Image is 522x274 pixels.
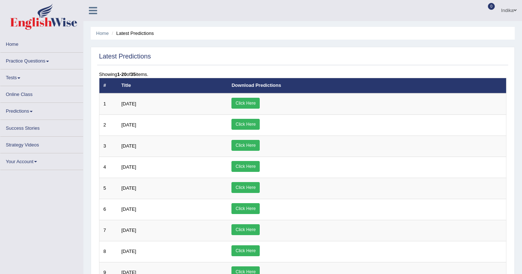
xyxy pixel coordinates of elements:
[0,53,83,67] a: Practice Questions
[118,78,228,93] th: Title
[131,72,136,77] b: 35
[122,249,136,254] span: [DATE]
[231,182,259,193] a: Click Here
[231,224,259,235] a: Click Here
[122,122,136,128] span: [DATE]
[99,93,118,115] td: 1
[99,71,506,78] div: Showing of items.
[99,199,118,220] td: 6
[488,3,495,10] span: 0
[99,78,118,93] th: #
[122,227,136,233] span: [DATE]
[0,86,83,100] a: Online Class
[99,220,118,241] td: 7
[231,203,259,214] a: Click Here
[99,114,118,136] td: 2
[122,185,136,191] span: [DATE]
[0,120,83,134] a: Success Stories
[99,136,118,157] td: 3
[122,164,136,170] span: [DATE]
[0,36,83,50] a: Home
[0,69,83,84] a: Tests
[117,72,127,77] b: 1-20
[122,101,136,106] span: [DATE]
[99,241,118,262] td: 8
[227,78,506,93] th: Download Predictions
[0,137,83,151] a: Strategy Videos
[122,143,136,149] span: [DATE]
[99,53,151,60] h2: Latest Predictions
[231,140,259,151] a: Click Here
[122,206,136,212] span: [DATE]
[110,30,154,37] li: Latest Predictions
[231,119,259,130] a: Click Here
[0,153,83,168] a: Your Account
[96,31,109,36] a: Home
[99,178,118,199] td: 5
[99,157,118,178] td: 4
[231,161,259,172] a: Click Here
[231,98,259,109] a: Click Here
[231,245,259,256] a: Click Here
[0,103,83,117] a: Predictions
